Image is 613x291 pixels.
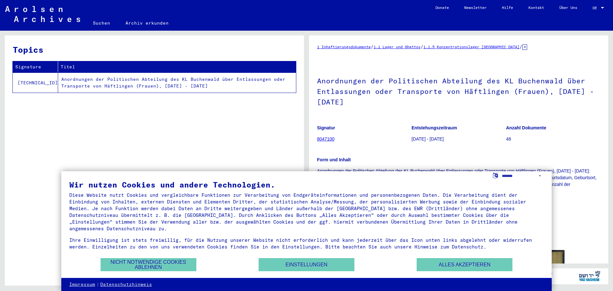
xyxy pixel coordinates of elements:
a: 1 Inhaftierungsdokumente [317,44,371,49]
select: Sprache auswählen [502,171,544,180]
label: Sprache auswählen [492,172,499,178]
span: DE [593,6,600,10]
span: / [420,44,423,50]
span: / [519,44,522,50]
td: [TECHNICAL_ID] [13,73,58,93]
h3: Topics [13,43,296,56]
a: Datenschutzhinweis [100,281,152,288]
div: Diese Website nutzt Cookies und vergleichbare Funktionen zur Verarbeitung von Endgeräteinformatio... [69,192,544,232]
h1: Anordnungen der Politischen Abteilung des KL Buchenwald über Entlassungen oder Transporte von Häf... [317,66,600,115]
button: Einstellungen [259,258,354,271]
button: Nicht notwendige Cookies ablehnen [101,258,196,271]
button: Alles akzeptieren [417,258,512,271]
div: Wir nutzen Cookies und andere Technologien. [69,181,544,188]
div: Ihre Einwilligung ist stets freiwillig, für die Nutzung unserer Website nicht erforderlich und ka... [69,237,544,250]
a: Suchen [85,15,118,31]
span: / [371,44,374,50]
p: [DATE] - [DATE] [412,136,506,142]
b: Form und Inhalt [317,157,351,162]
a: 8047100 [317,136,335,142]
img: Arolsen_neg.svg [5,6,80,22]
a: 1.1 Lager und Ghettos [374,44,420,49]
th: Signature [13,61,58,73]
p: Anordnungen der Politischen Abteilung des KL Buchenwald über Entlassungen oder Transporte von Häf... [317,168,600,195]
b: Anzahl Dokumente [506,125,546,130]
b: Signatur [317,125,335,130]
b: Entstehungszeitraum [412,125,457,130]
img: yv_logo.png [578,268,602,284]
a: 1.1.5 Konzentrationslager [GEOGRAPHIC_DATA] [423,44,519,49]
a: Impressum [69,281,95,288]
a: Archiv erkunden [118,15,176,31]
th: Titel [58,61,296,73]
td: Anordnungen der Politischen Abteilung des KL Buchenwald über Entlassungen oder Transporte von Häf... [58,73,296,93]
p: 48 [506,136,600,142]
